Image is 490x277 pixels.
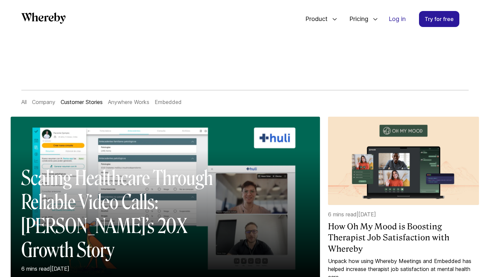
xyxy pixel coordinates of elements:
[21,166,238,262] h2: Scaling Healthcare Through Reliable Video Calls: [PERSON_NAME]’s 20X Growth Story
[419,11,459,27] a: Try for free
[21,12,66,26] a: Whereby
[61,99,103,105] a: Customer Stories
[32,99,55,105] a: Company
[299,8,329,30] span: Product
[328,221,479,255] a: How Oh My Mood is Boosting Therapist Job Satisfaction with Whereby
[155,99,182,105] a: Embedded
[343,8,370,30] span: Pricing
[21,12,66,24] svg: Whereby
[21,265,238,273] p: 6 mins read | [DATE]
[21,99,27,105] a: All
[383,11,411,27] a: Log in
[328,210,479,218] p: 6 mins read | [DATE]
[108,99,149,105] a: Anywhere Works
